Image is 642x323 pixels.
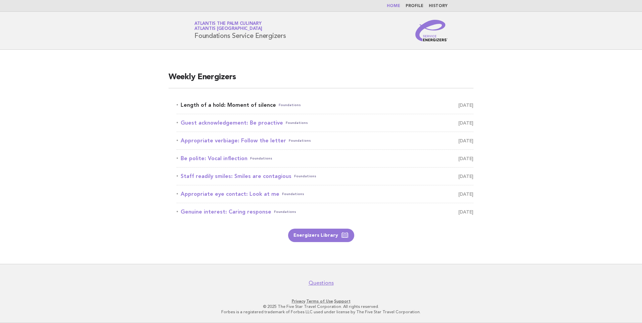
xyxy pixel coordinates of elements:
[169,72,473,88] h2: Weekly Energizers
[250,154,272,163] span: Foundations
[406,4,423,8] a: Profile
[294,172,316,181] span: Foundations
[116,298,526,304] p: · ·
[458,189,473,199] span: [DATE]
[194,27,262,31] span: Atlantis [GEOGRAPHIC_DATA]
[194,21,262,31] a: Atlantis The Palm CulinaryAtlantis [GEOGRAPHIC_DATA]
[194,22,286,39] h1: Foundations Service Energizers
[429,4,448,8] a: History
[177,100,473,110] a: Length of a hold: Moment of silenceFoundations [DATE]
[458,172,473,181] span: [DATE]
[282,189,304,199] span: Foundations
[334,299,351,304] a: Support
[415,20,448,41] img: Service Energizers
[279,100,301,110] span: Foundations
[177,136,473,145] a: Appropriate verbiage: Follow the letterFoundations [DATE]
[458,100,473,110] span: [DATE]
[116,309,526,315] p: Forbes is a registered trademark of Forbes LLC used under license by The Five Star Travel Corpora...
[177,172,473,181] a: Staff readily smiles: Smiles are contagiousFoundations [DATE]
[177,189,473,199] a: Appropriate eye contact: Look at meFoundations [DATE]
[458,118,473,128] span: [DATE]
[289,136,311,145] span: Foundations
[309,280,334,286] a: Questions
[292,299,305,304] a: Privacy
[458,136,473,145] span: [DATE]
[177,154,473,163] a: Be polite: Vocal inflectionFoundations [DATE]
[286,118,308,128] span: Foundations
[177,118,473,128] a: Guest acknowledgement: Be proactiveFoundations [DATE]
[306,299,333,304] a: Terms of Use
[458,207,473,217] span: [DATE]
[177,207,473,217] a: Genuine interest: Caring responseFoundations [DATE]
[288,229,354,242] a: Energizers Library
[458,154,473,163] span: [DATE]
[116,304,526,309] p: © 2025 The Five Star Travel Corporation. All rights reserved.
[387,4,400,8] a: Home
[274,207,296,217] span: Foundations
